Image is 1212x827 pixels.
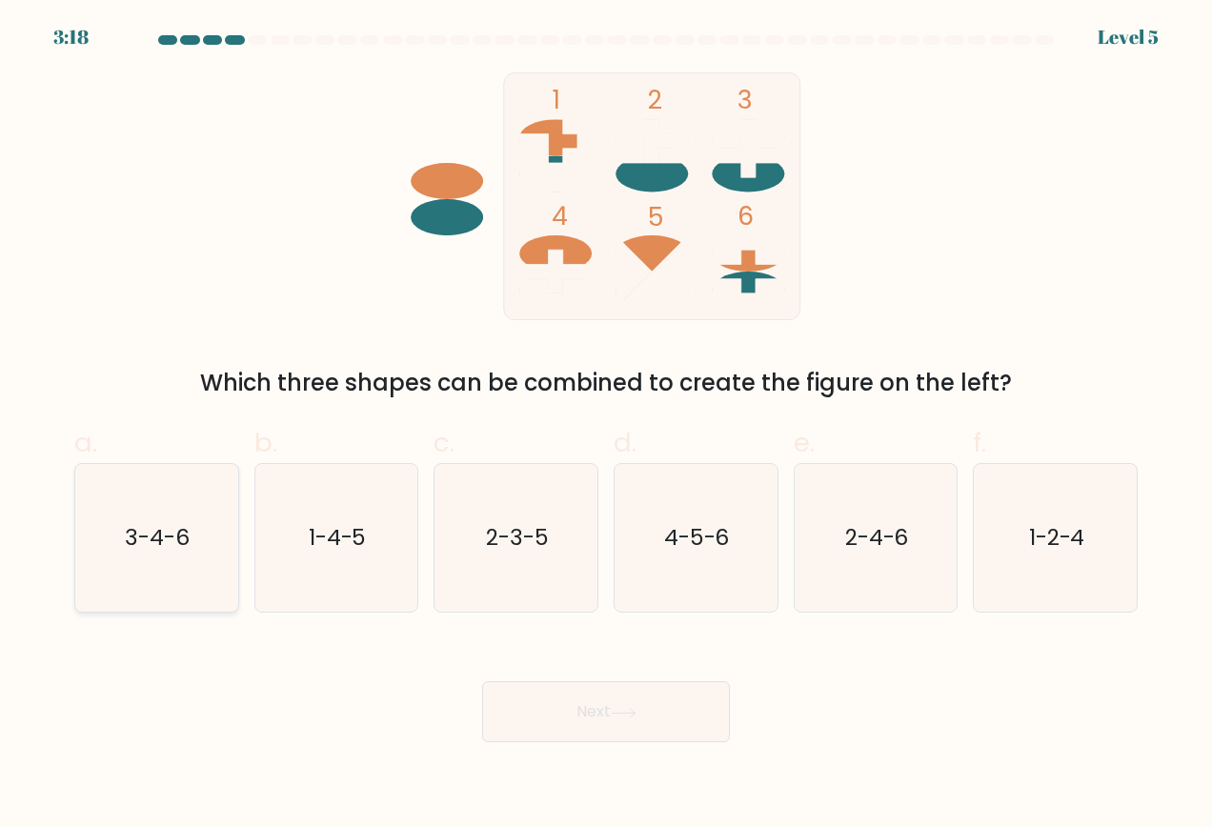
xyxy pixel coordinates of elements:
[649,199,665,234] tspan: 5
[973,424,986,461] span: f.
[664,522,730,553] text: 4-5-6
[434,424,454,461] span: c.
[794,424,815,461] span: e.
[254,424,277,461] span: b.
[649,82,663,117] tspan: 2
[1029,522,1085,553] text: 1-2-4
[738,82,754,117] tspan: 3
[845,522,909,553] text: 2-4-6
[482,681,730,742] button: Next
[486,522,549,553] text: 2-3-5
[126,522,191,553] text: 3-4-6
[738,198,755,233] tspan: 6
[1098,23,1159,51] div: Level 5
[614,424,636,461] span: d.
[74,424,97,461] span: a.
[553,82,561,117] tspan: 1
[53,23,89,51] div: 3:18
[553,198,569,233] tspan: 4
[309,522,367,553] text: 1-4-5
[86,366,1126,400] div: Which three shapes can be combined to create the figure on the left?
